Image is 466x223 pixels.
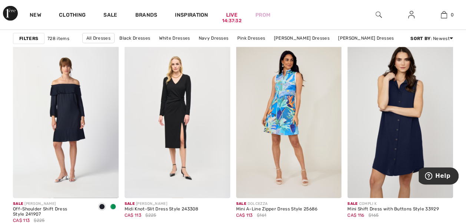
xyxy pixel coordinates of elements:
[125,207,199,212] div: Midi Knot-Slit Dress Style 243308
[428,10,460,19] a: 0
[13,202,23,206] span: Sale
[234,33,269,43] a: Pink Dresses
[376,10,382,19] img: search the website
[96,201,108,213] div: Midnight Blue
[236,202,246,206] span: Sale
[410,35,453,41] div: : Newest
[103,12,117,20] a: Sale
[240,43,278,53] a: Short Dresses
[47,35,69,41] span: 728 items
[19,35,38,41] strong: Filters
[236,201,318,207] div: DOLCEZZA
[419,167,459,186] iframe: Opens a widget where you can find more information
[13,40,119,198] img: Off-Shoulder Shift Dress Style 241907. Midnight Blue
[13,207,90,217] div: Off-Shoulder Shift Dress Style 241907
[236,207,318,212] div: Mini A-Line Zipper Dress Style 25686
[257,212,266,219] span: $161
[236,213,253,218] span: CA$ 113
[334,33,397,43] a: [PERSON_NAME] Dresses
[347,207,439,212] div: Mini Shift Dress with Buttons Style 33929
[145,212,156,219] span: $225
[135,12,158,20] a: Brands
[347,213,364,218] span: CA$ 116
[347,201,439,207] div: COMPLI K
[155,33,194,43] a: White Dresses
[402,10,420,20] a: Sign In
[125,40,230,198] img: Midi Knot-Slit Dress Style 243308. Black
[441,10,447,19] img: My Bag
[347,40,453,198] img: Mini Shift Dress with Buttons Style 33929. Navy
[175,12,208,20] span: Inspiration
[125,213,141,218] span: CA$ 113
[13,218,30,223] span: CA$ 113
[3,6,18,21] img: 1ère Avenue
[125,201,199,207] div: [PERSON_NAME]
[347,202,357,206] span: Sale
[59,12,86,20] a: Clothing
[368,212,379,219] span: $165
[30,12,41,20] a: New
[13,201,90,207] div: [PERSON_NAME]
[222,17,242,24] div: 14:37:32
[125,202,135,206] span: Sale
[451,11,454,18] span: 0
[410,36,430,41] strong: Sort By
[108,201,119,213] div: Island green
[195,33,232,43] a: Navy Dresses
[408,10,414,19] img: My Info
[255,11,270,19] a: Prom
[82,33,115,43] a: All Dresses
[236,40,342,198] img: Mini A-Line Zipper Dress Style 25686. As sample
[116,33,154,43] a: Black Dresses
[202,43,239,53] a: Long Dresses
[226,11,238,19] a: Live14:37:32
[270,33,333,43] a: [PERSON_NAME] Dresses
